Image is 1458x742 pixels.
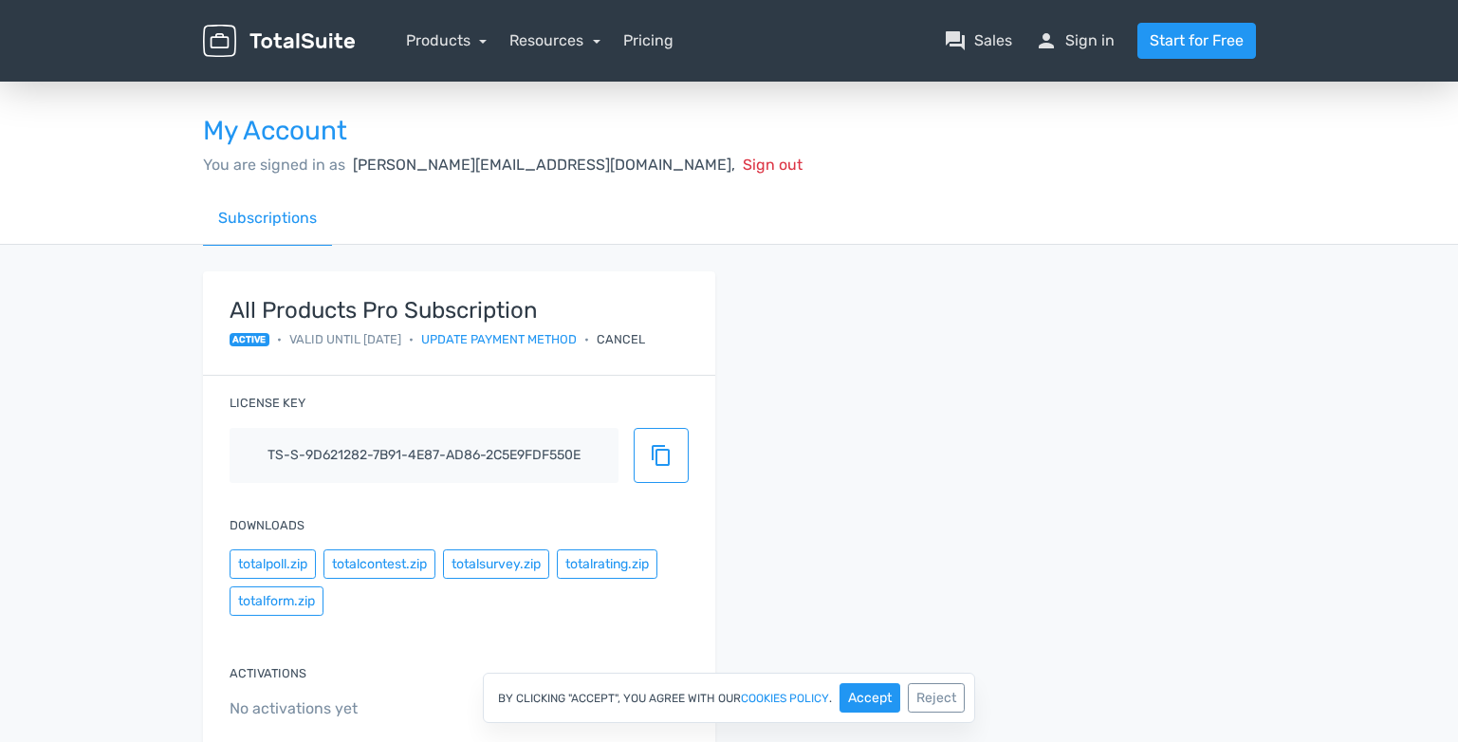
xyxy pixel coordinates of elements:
span: person [1035,29,1058,52]
span: Sign out [743,156,803,174]
a: personSign in [1035,29,1115,52]
button: totalform.zip [230,586,323,616]
span: Valid until [DATE] [289,330,401,348]
span: active [230,333,270,346]
img: TotalSuite for WordPress [203,25,355,58]
div: By clicking "Accept", you agree with our . [483,673,975,723]
span: You are signed in as [203,156,345,174]
label: Downloads [230,516,305,534]
label: Activations [230,664,306,682]
button: Reject [908,683,965,713]
strong: All Products Pro Subscription [230,298,646,323]
a: Subscriptions [203,192,332,246]
button: content_copy [634,428,689,483]
button: Accept [840,683,900,713]
button: totalcontest.zip [323,549,435,579]
button: totalsurvey.zip [443,549,549,579]
span: • [277,330,282,348]
a: cookies policy [741,693,829,704]
span: [PERSON_NAME][EMAIL_ADDRESS][DOMAIN_NAME], [353,156,735,174]
a: Start for Free [1137,23,1256,59]
span: content_copy [650,444,673,467]
label: License key [230,394,305,412]
div: Cancel [597,330,645,348]
span: • [409,330,414,348]
a: Resources [509,31,600,49]
span: • [584,330,589,348]
button: totalpoll.zip [230,549,316,579]
a: Update payment method [421,330,577,348]
h3: My Account [203,117,1256,146]
a: Products [406,31,488,49]
a: Pricing [623,29,674,52]
a: question_answerSales [944,29,1012,52]
button: totalrating.zip [557,549,657,579]
span: question_answer [944,29,967,52]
